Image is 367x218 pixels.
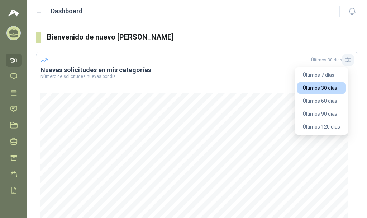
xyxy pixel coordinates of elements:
h1: Dashboard [51,6,83,16]
button: Últimos 7 días [297,69,346,81]
p: Número de solicitudes nuevas por día [40,74,354,79]
div: Últimos 30 días [311,54,354,66]
button: Últimos 90 días [297,108,346,120]
img: Logo peakr [8,9,19,17]
button: Últimos 30 días [297,82,346,94]
button: Últimos 60 días [297,95,346,107]
button: Últimos 120 días [297,121,346,133]
h3: Nuevas solicitudes en mis categorías [40,66,354,74]
h3: Bienvenido de nuevo [PERSON_NAME] [47,32,358,43]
